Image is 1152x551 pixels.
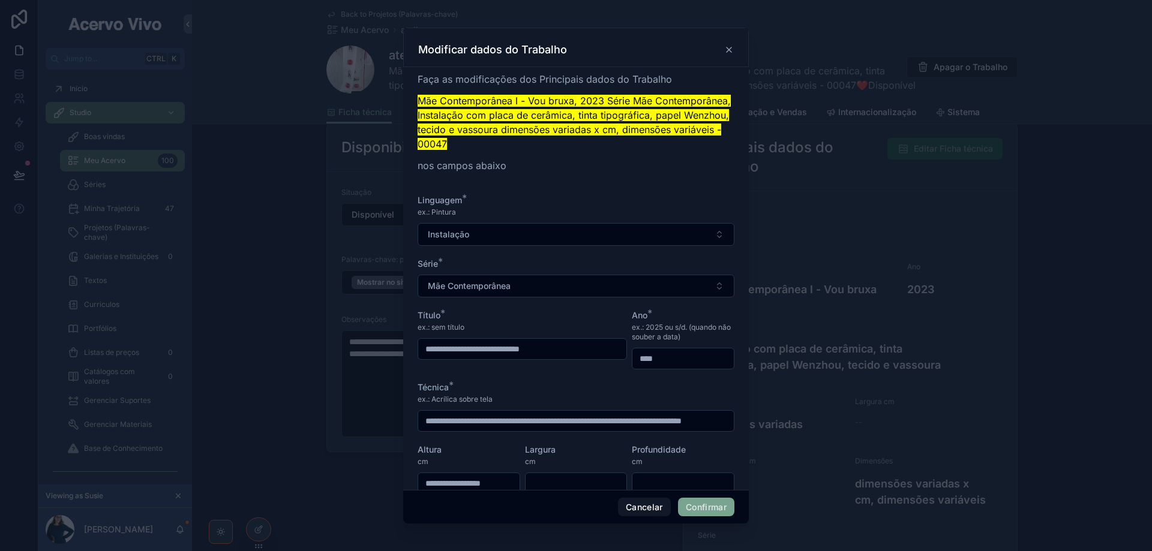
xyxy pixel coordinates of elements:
[632,444,686,454] span: Profundidade
[418,258,438,269] span: Série
[418,207,456,217] span: ex.: Pintura
[678,498,734,517] button: Confirmar
[418,95,731,150] mark: Mãe Contemporânea l - Vou bruxa, 2023 Série Mãe Contemporânea, Instalação com placa de cerâmica, ...
[418,323,464,332] span: ex.: sem título
[418,223,734,246] button: Select Button
[618,498,671,517] button: Cancelar
[632,457,643,466] span: cm
[428,280,511,292] span: Mãe Contemporânea
[525,444,556,454] span: Largura
[428,228,469,240] span: Instalação
[525,457,536,466] span: cm
[418,444,442,454] span: Altura
[418,275,734,297] button: Select Button
[418,457,428,466] span: cm
[632,323,734,342] span: ex.: 2025 ou s/d. (quando não souber a data)
[418,395,493,404] span: ex.: Acrílica sobre tela
[418,382,449,392] span: Técnica
[632,310,647,320] span: Ano
[418,310,440,320] span: Título
[418,43,567,57] h3: Modificar dados do Trabalho
[418,158,734,173] p: nos campos abaixo
[418,195,462,205] span: Linguagem
[418,72,734,86] p: Faça as modificações dos Principais dados do Trabalho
